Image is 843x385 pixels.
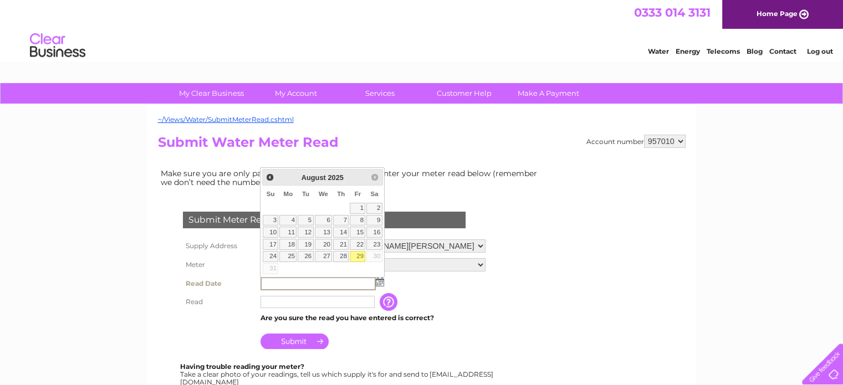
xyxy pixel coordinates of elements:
th: Read [180,293,258,311]
a: 9 [366,215,382,226]
a: 8 [350,215,365,226]
a: 26 [298,251,313,262]
a: 12 [298,227,313,238]
span: Friday [355,191,361,197]
th: Meter [180,255,258,274]
a: 28 [333,251,349,262]
img: ... [376,278,384,286]
span: 2025 [328,173,343,182]
a: Blog [747,47,763,55]
a: 20 [315,239,333,250]
span: Monday [284,191,293,197]
a: Customer Help [418,83,510,104]
div: Clear Business is a trading name of Verastar Limited (registered in [GEOGRAPHIC_DATA] No. 3667643... [160,6,684,54]
div: Account number [586,135,686,148]
a: Contact [769,47,796,55]
div: Submit Meter Read [183,212,466,228]
span: August [302,173,326,182]
span: Saturday [370,191,378,197]
a: 17 [263,239,278,250]
a: 10 [263,227,278,238]
a: 13 [315,227,333,238]
a: 2 [366,203,382,214]
a: 4 [279,215,297,226]
a: Water [648,47,669,55]
span: Sunday [267,191,275,197]
a: 3 [263,215,278,226]
td: Make sure you are only paying for what you use. Simply enter your meter read below (remember we d... [158,166,546,189]
td: Are you sure the read you have entered is correct? [258,311,488,325]
span: Prev [265,173,274,182]
span: Wednesday [319,191,328,197]
a: 29 [350,251,365,262]
input: Information [380,293,400,311]
a: 25 [279,251,297,262]
a: 19 [298,239,313,250]
a: 7 [333,215,349,226]
th: Read Date [180,274,258,293]
span: Tuesday [302,191,309,197]
a: 22 [350,239,365,250]
a: 1 [350,203,365,214]
a: My Account [250,83,341,104]
a: 18 [279,239,297,250]
a: Log out [806,47,832,55]
a: 15 [350,227,365,238]
a: 11 [279,227,297,238]
a: 23 [366,239,382,250]
a: 14 [333,227,349,238]
a: Services [334,83,426,104]
a: 21 [333,239,349,250]
a: Make A Payment [503,83,594,104]
a: My Clear Business [166,83,257,104]
a: 6 [315,215,333,226]
a: ~/Views/Water/SubmitMeterRead.cshtml [158,115,294,124]
span: Thursday [337,191,345,197]
h2: Submit Water Meter Read [158,135,686,156]
a: 5 [298,215,313,226]
a: 24 [263,251,278,262]
img: logo.png [29,29,86,63]
a: 16 [366,227,382,238]
a: 0333 014 3131 [634,6,711,19]
th: Supply Address [180,237,258,255]
a: Prev [264,171,277,183]
a: Energy [676,47,700,55]
a: Telecoms [707,47,740,55]
b: Having trouble reading your meter? [180,362,304,371]
input: Submit [260,333,329,349]
a: 27 [315,251,333,262]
